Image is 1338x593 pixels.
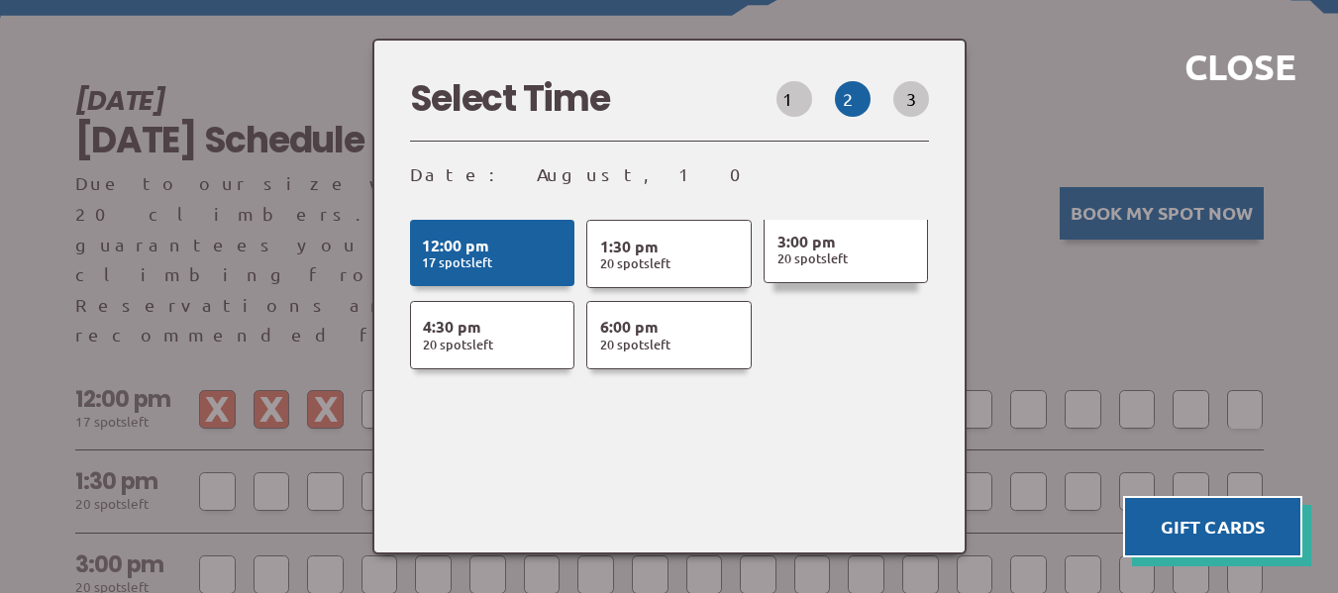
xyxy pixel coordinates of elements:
span: Date: August, 10 [410,163,770,184]
span: 20 Spot Left [777,249,848,267]
span: s [644,254,650,272]
button: 3:00 pm 20 SpotsLeft [764,215,928,283]
button: 2 [835,81,871,117]
span: 20 Spot Left [423,336,493,353]
span: 17 Spot Left [422,253,492,271]
span: 20 Spot Left [600,336,670,353]
span: 3:00 pm [777,229,836,255]
button: 3 [893,81,929,117]
span: s [821,249,827,267]
button: 6:00 pm 20 SpotsLeft [586,301,751,369]
button: 12:00 pm 17 SpotsLeft [410,220,574,286]
span: s [466,336,472,353]
span: 20 Spot Left [600,254,670,272]
button: Close [1179,36,1302,98]
span: s [644,336,650,353]
button: 1:30 pm 20 SpotsLeft [586,220,751,288]
span: 6:00 pm [600,314,659,341]
span: 4:30 pm [423,314,481,341]
button: 4:30 pm 20 SpotsLeft [410,301,574,369]
button: 1 [776,81,812,117]
span: s [465,253,471,271]
span: 12:00 pm [422,233,489,259]
span: 1:30 pm [600,234,659,260]
h3: Select Time [410,76,610,123]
